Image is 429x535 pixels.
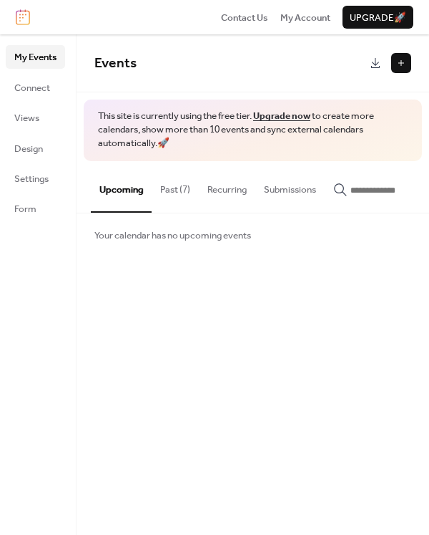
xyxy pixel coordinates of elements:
a: My Events [6,45,65,68]
span: Upgrade 🚀 [350,11,406,25]
button: Upgrade🚀 [342,6,413,29]
span: My Events [14,50,56,64]
a: Views [6,106,65,129]
span: Events [94,50,137,77]
a: Design [6,137,65,160]
span: Contact Us [221,11,268,25]
span: Form [14,202,36,216]
a: Settings [6,167,65,190]
a: Contact Us [221,10,268,24]
span: Views [14,111,39,125]
a: Form [6,197,65,220]
span: Your calendar has no upcoming events [94,228,251,243]
button: Recurring [199,161,255,211]
a: Upgrade now [253,107,310,125]
a: Connect [6,76,65,99]
button: Submissions [255,161,325,211]
button: Upcoming [91,161,152,213]
span: This site is currently using the free tier. to create more calendars, show more than 10 events an... [98,110,408,150]
img: logo [16,9,30,25]
a: My Account [280,10,330,24]
span: My Account [280,11,330,25]
span: Design [14,142,43,156]
span: Settings [14,172,49,186]
span: Connect [14,81,50,95]
button: Past (7) [152,161,199,211]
